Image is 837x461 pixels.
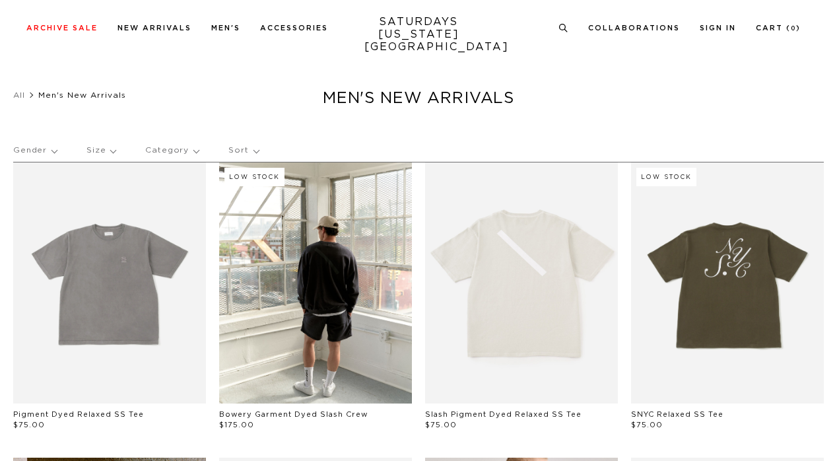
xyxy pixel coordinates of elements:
a: SATURDAYS[US_STATE][GEOGRAPHIC_DATA] [364,16,473,53]
a: Accessories [260,24,328,32]
a: Sign In [700,24,736,32]
a: Archive Sale [26,24,98,32]
a: Men's [211,24,240,32]
p: Gender [13,135,57,166]
span: $75.00 [631,421,663,429]
p: Sort [228,135,258,166]
a: Slash Pigment Dyed Relaxed SS Tee [425,411,582,418]
span: $75.00 [13,421,45,429]
small: 0 [791,26,796,32]
p: Size [86,135,116,166]
div: Low Stock [224,168,285,186]
p: Category [145,135,199,166]
span: $75.00 [425,421,457,429]
span: $175.00 [219,421,254,429]
a: All [13,91,25,99]
a: Cart (0) [756,24,801,32]
a: SNYC Relaxed SS Tee [631,411,723,418]
a: Pigment Dyed Relaxed SS Tee [13,411,144,418]
div: Low Stock [636,168,696,186]
span: Men's New Arrivals [38,91,126,99]
a: New Arrivals [117,24,191,32]
a: Collaborations [588,24,680,32]
a: Bowery Garment Dyed Slash Crew [219,411,368,418]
